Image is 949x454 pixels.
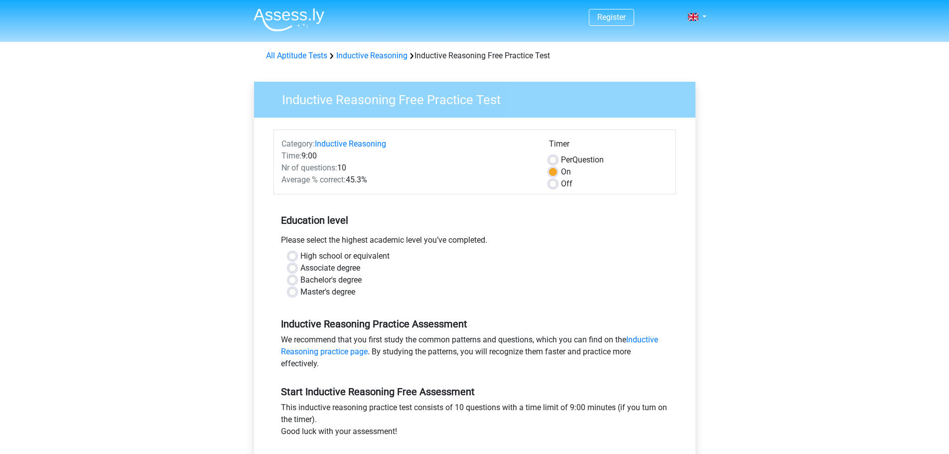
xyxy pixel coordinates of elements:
[549,138,668,154] div: Timer
[315,139,386,149] a: Inductive Reasoning
[561,166,571,178] label: On
[281,139,315,149] span: Category:
[273,334,676,374] div: We recommend that you first study the common patterns and questions, which you can find on the . ...
[262,50,687,62] div: Inductive Reasoning Free Practice Test
[561,178,572,190] label: Off
[281,163,337,172] span: Nr of questions:
[273,402,676,442] div: This inductive reasoning practice test consists of 10 questions with a time limit of 9:00 minutes...
[300,250,390,262] label: High school or equivalent
[300,274,362,286] label: Bachelor's degree
[281,175,346,184] span: Average % correct:
[274,162,542,174] div: 10
[281,318,669,330] h5: Inductive Reasoning Practice Assessment
[254,8,324,31] img: Assessly
[270,88,688,108] h3: Inductive Reasoning Free Practice Test
[597,12,626,22] a: Register
[281,386,669,398] h5: Start Inductive Reasoning Free Assessment
[300,286,355,298] label: Master's degree
[561,154,604,166] label: Question
[561,155,572,164] span: Per
[274,174,542,186] div: 45.3%
[273,234,676,250] div: Please select the highest academic level you’ve completed.
[266,51,327,60] a: All Aptitude Tests
[300,262,360,274] label: Associate degree
[281,210,669,230] h5: Education level
[336,51,407,60] a: Inductive Reasoning
[274,150,542,162] div: 9:00
[281,151,301,160] span: Time:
